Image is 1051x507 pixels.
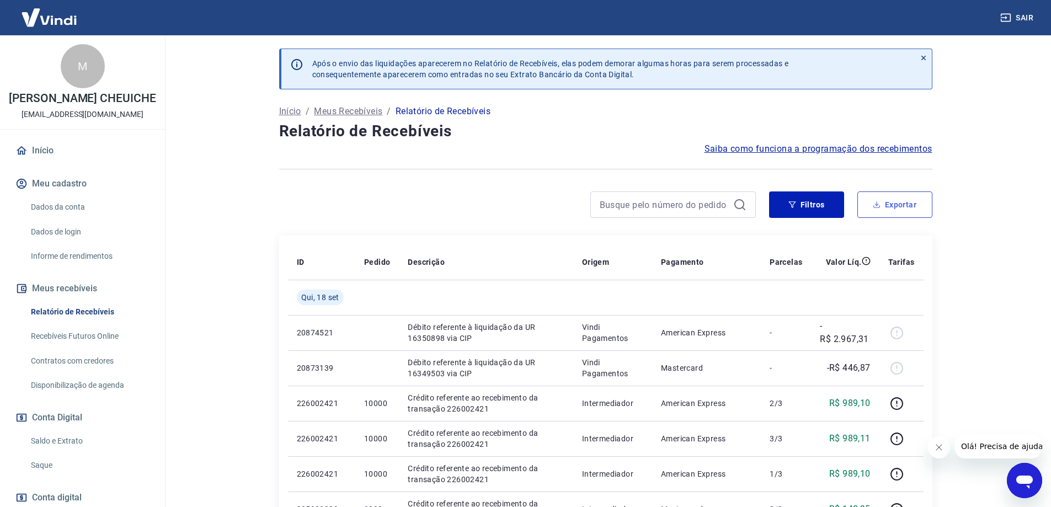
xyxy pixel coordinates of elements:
[770,327,802,338] p: -
[770,468,802,479] p: 1/3
[705,142,932,156] a: Saiba como funciona a programação dos recebimentos
[297,327,346,338] p: 20874521
[826,257,862,268] p: Valor Líq.
[26,221,152,243] a: Dados de login
[661,362,752,373] p: Mastercard
[26,325,152,348] a: Recebíveis Futuros Online
[582,257,609,268] p: Origem
[770,362,802,373] p: -
[954,434,1042,458] iframe: Mensagem da empresa
[297,257,305,268] p: ID
[600,196,729,213] input: Busque pelo número do pedido
[770,257,802,268] p: Parcelas
[408,257,445,268] p: Descrição
[769,191,844,218] button: Filtros
[661,257,704,268] p: Pagamento
[26,301,152,323] a: Relatório de Recebíveis
[297,468,346,479] p: 226002421
[26,374,152,397] a: Disponibilização de agenda
[32,490,82,505] span: Conta digital
[22,109,143,120] p: [EMAIL_ADDRESS][DOMAIN_NAME]
[312,58,789,80] p: Após o envio das liquidações aparecerem no Relatório de Recebíveis, elas podem demorar algumas ho...
[582,357,643,379] p: Vindi Pagamentos
[857,191,932,218] button: Exportar
[408,322,564,344] p: Débito referente à liquidação da UR 16350898 via CIP
[408,428,564,450] p: Crédito referente ao recebimento da transação 226002421
[661,327,752,338] p: American Express
[582,433,643,444] p: Intermediador
[13,405,152,430] button: Conta Digital
[396,105,490,118] p: Relatório de Recebíveis
[829,432,871,445] p: R$ 989,11
[829,397,871,410] p: R$ 989,10
[888,257,915,268] p: Tarifas
[770,398,802,409] p: 2/3
[364,398,390,409] p: 10000
[26,350,152,372] a: Contratos com credores
[26,245,152,268] a: Informe de rendimentos
[364,468,390,479] p: 10000
[297,398,346,409] p: 226002421
[13,138,152,163] a: Início
[314,105,382,118] a: Meus Recebíveis
[827,361,871,375] p: -R$ 446,87
[306,105,310,118] p: /
[1007,463,1042,498] iframe: Botão para abrir a janela de mensagens
[297,433,346,444] p: 226002421
[582,398,643,409] p: Intermediador
[26,454,152,477] a: Saque
[297,362,346,373] p: 20873139
[770,433,802,444] p: 3/3
[408,463,564,485] p: Crédito referente ao recebimento da transação 226002421
[13,172,152,196] button: Meu cadastro
[279,120,932,142] h4: Relatório de Recebíveis
[582,468,643,479] p: Intermediador
[9,93,156,104] p: [PERSON_NAME] CHEUICHE
[820,319,870,346] p: -R$ 2.967,31
[61,44,105,88] div: M
[364,257,390,268] p: Pedido
[279,105,301,118] a: Início
[301,292,339,303] span: Qui, 18 set
[661,468,752,479] p: American Express
[928,436,950,458] iframe: Fechar mensagem
[7,8,93,17] span: Olá! Precisa de ajuda?
[998,8,1038,28] button: Sair
[26,196,152,218] a: Dados da conta
[661,398,752,409] p: American Express
[13,276,152,301] button: Meus recebíveis
[26,430,152,452] a: Saldo e Extrato
[661,433,752,444] p: American Express
[829,467,871,481] p: R$ 989,10
[387,105,391,118] p: /
[364,433,390,444] p: 10000
[13,1,85,34] img: Vindi
[582,322,643,344] p: Vindi Pagamentos
[408,392,564,414] p: Crédito referente ao recebimento da transação 226002421
[408,357,564,379] p: Débito referente à liquidação da UR 16349503 via CIP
